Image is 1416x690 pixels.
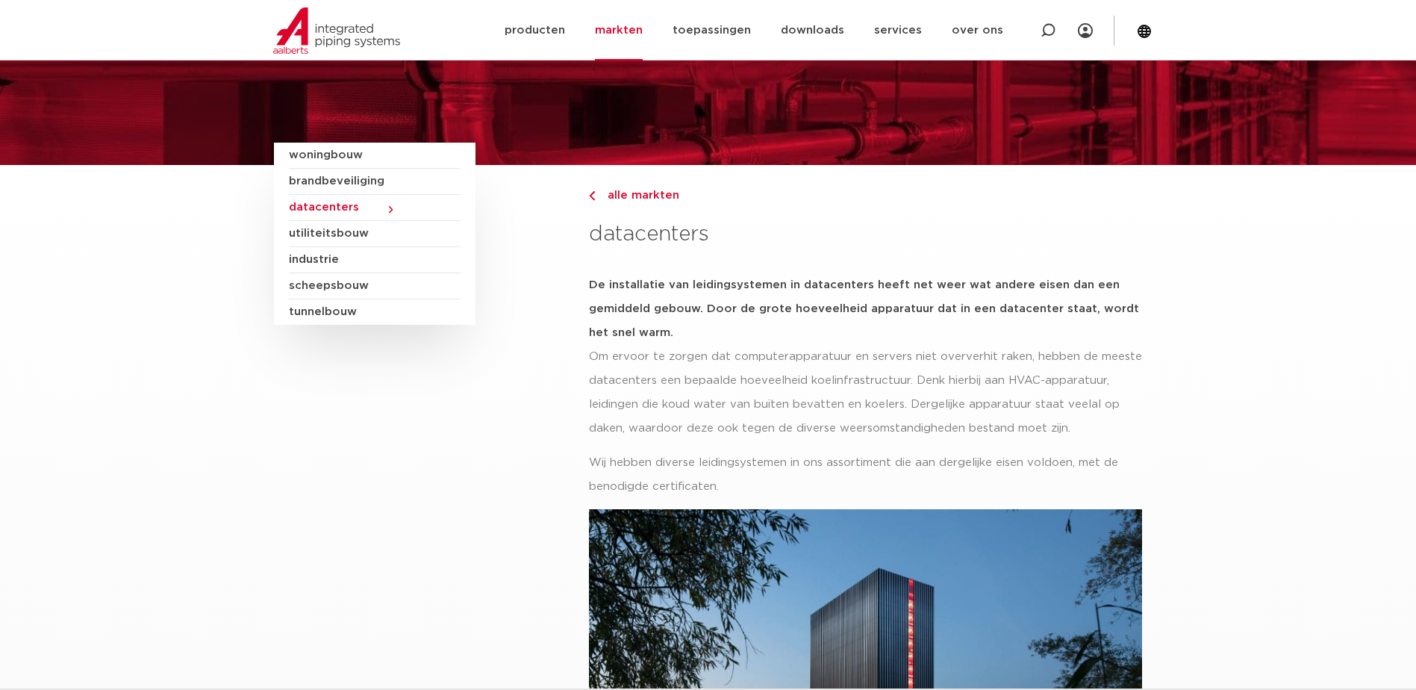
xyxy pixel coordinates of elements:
[289,247,461,273] a: industrie
[289,143,461,169] a: woningbouw
[589,451,1142,499] p: Wij hebben diverse leidingsystemen in ons assortiment die aan dergelijke eisen voldoen, met de be...
[589,187,1142,205] a: alle markten
[599,190,679,201] span: alle markten
[289,221,461,247] a: utiliteitsbouw
[589,345,1142,441] p: Om ervoor te zorgen dat computerapparatuur en servers niet oververhit raken, hebben de meeste dat...
[289,299,461,325] a: tunnelbouw
[589,273,1142,345] h5: De installatie van leidingsystemen in datacenters heeft net weer wat andere eisen dan een gemidde...
[289,273,461,299] a: scheepsbouw
[289,169,461,195] a: brandbeveiliging
[589,220,1142,249] h3: datacenters
[589,191,595,201] img: chevron-right.svg
[289,195,461,221] a: datacenters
